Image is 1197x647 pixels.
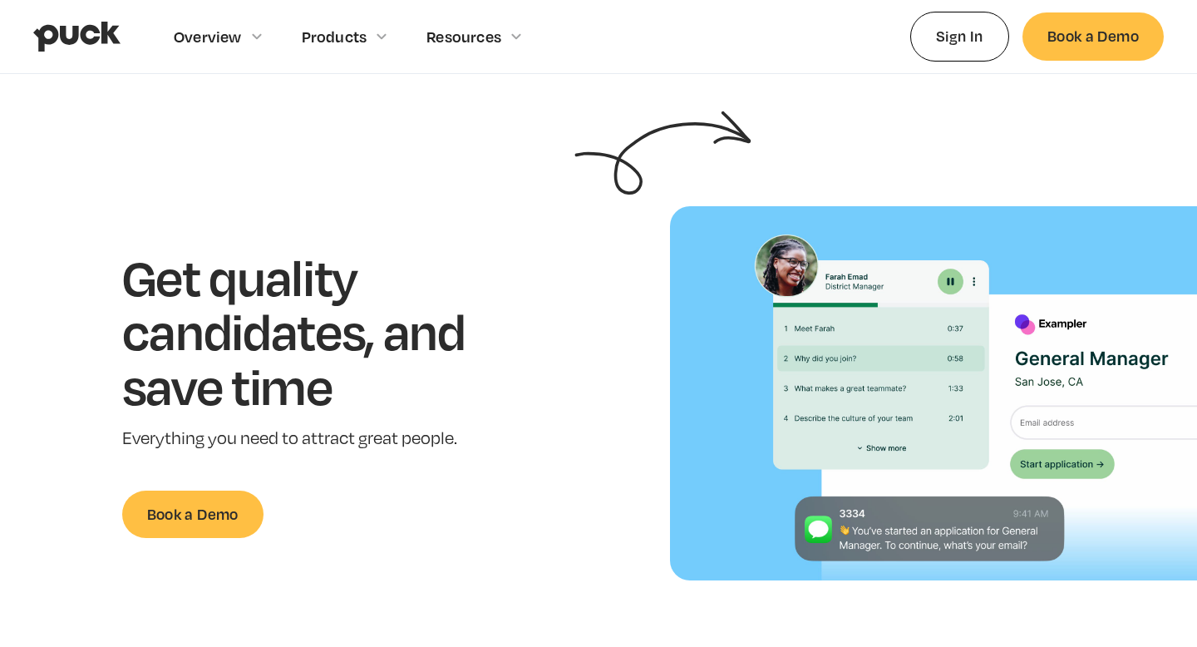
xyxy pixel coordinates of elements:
a: Book a Demo [1022,12,1164,60]
div: Resources [426,27,501,46]
h1: Get quality candidates, and save time [122,249,517,413]
a: Book a Demo [122,491,264,538]
div: Overview [174,27,242,46]
div: Products [302,27,367,46]
p: Everything you need to attract great people. [122,427,517,451]
a: Sign In [910,12,1009,61]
